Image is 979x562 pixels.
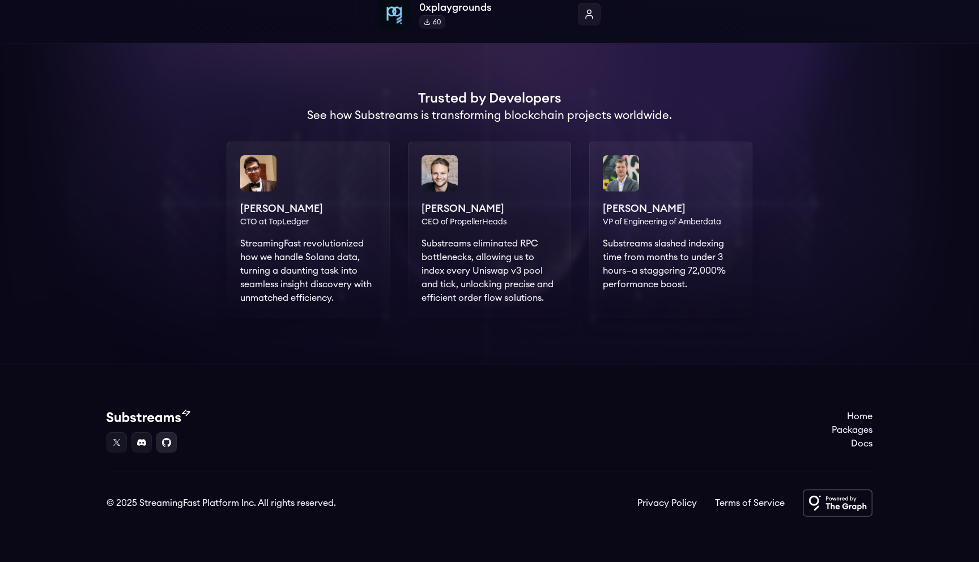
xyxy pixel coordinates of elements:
a: Terms of Service [715,496,785,510]
a: Privacy Policy [637,496,697,510]
img: Powered by The Graph [803,489,872,517]
a: Docs [832,437,872,450]
div: 60 [419,15,445,29]
a: Home [832,410,872,423]
img: Substream's logo [107,410,190,423]
a: Packages [832,423,872,437]
div: © 2025 StreamingFast Platform Inc. All rights reserved. [107,496,336,510]
h1: Trusted by Developers [418,90,561,108]
h2: See how Substreams is transforming blockchain projects worldwide. [307,108,672,124]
